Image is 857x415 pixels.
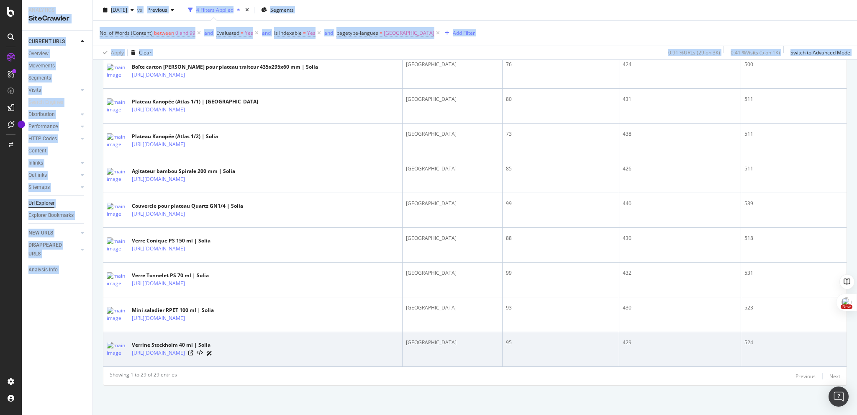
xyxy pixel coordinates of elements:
[28,229,53,237] div: NEW URLS
[324,29,333,36] div: and
[132,245,185,253] a: [URL][DOMAIN_NAME]
[406,165,499,173] div: [GEOGRAPHIC_DATA]
[132,140,185,149] a: [URL][DOMAIN_NAME]
[441,28,475,38] button: Add Filter
[28,183,50,192] div: Sitemaps
[100,3,137,17] button: [DATE]
[384,27,434,39] span: [GEOGRAPHIC_DATA]
[506,235,616,242] div: 88
[13,22,20,28] img: website_grey.svg
[28,199,54,208] div: Url Explorer
[128,46,151,59] button: Clear
[132,133,218,140] div: Plateau Kanopée (Atlas 1/2) | Solia
[206,349,212,358] a: AI Url Details
[28,49,49,58] div: Overview
[132,175,185,183] a: [URL][DOMAIN_NAME]
[506,269,616,277] div: 99
[744,61,843,68] div: 500
[28,98,63,107] div: Search Engines
[406,269,499,277] div: [GEOGRAPHIC_DATA]
[107,307,128,322] img: main image
[111,6,127,13] span: 2025 Aug. 10th
[204,29,213,37] button: and
[100,46,124,59] button: Apply
[139,49,151,56] div: Clear
[28,265,87,274] a: Analysis Info
[28,199,87,208] a: Url Explorer
[28,241,78,258] a: DISAPPEARED URLS
[506,165,616,173] div: 85
[107,64,128,79] img: main image
[506,95,616,103] div: 80
[258,3,297,17] button: Segments
[506,61,616,68] div: 76
[28,122,78,131] a: Performance
[35,49,41,55] img: tab_domain_overview_orange.svg
[406,95,499,103] div: [GEOGRAPHIC_DATA]
[111,49,124,56] div: Apply
[132,272,212,279] div: Verre Tonnelet PS 70 ml | Solia
[28,14,86,23] div: SiteCrawler
[107,133,128,148] img: main image
[196,6,233,13] div: 4 Filters Applied
[107,168,128,183] img: main image
[623,269,738,277] div: 432
[623,61,738,68] div: 424
[132,210,185,218] a: [URL][DOMAIN_NAME]
[137,6,144,13] span: vs
[274,29,302,36] span: Is Indexable
[336,29,378,36] span: pagetype-langues
[144,3,177,17] button: Previous
[28,171,78,180] a: Outlinks
[28,122,58,131] div: Performance
[406,61,499,68] div: [GEOGRAPHIC_DATA]
[154,29,174,36] span: between
[28,98,72,107] a: Search Engines
[96,49,103,55] img: tab_keywords_by_traffic_grey.svg
[132,237,212,245] div: Verre Conique PS 150 ml | Solia
[132,341,212,349] div: Verrine Stockholm 40 ml | Solia
[380,29,382,36] span: =
[506,200,616,207] div: 99
[105,49,126,55] div: Mots-clés
[506,130,616,138] div: 73
[787,46,850,59] button: Switch to Advanced Mode
[28,159,78,168] a: Inlinks
[132,314,185,322] a: [URL][DOMAIN_NAME]
[241,29,244,36] span: =
[107,237,128,253] img: main image
[262,29,271,36] div: and
[28,49,87,58] a: Overview
[303,29,306,36] span: =
[132,349,185,357] a: [URL][DOMAIN_NAME]
[107,203,128,218] img: main image
[744,269,843,277] div: 531
[244,6,251,14] div: times
[28,159,43,168] div: Inlinks
[623,339,738,346] div: 429
[28,74,51,82] div: Segments
[28,265,58,274] div: Analysis Info
[28,62,87,70] a: Movements
[623,200,738,207] div: 440
[829,373,840,380] div: Next
[132,307,214,314] div: Mini saladier RPET 100 ml | Solia
[28,241,71,258] div: DISAPPEARED URLS
[795,373,816,380] div: Previous
[28,183,78,192] a: Sitemaps
[28,171,47,180] div: Outlinks
[23,13,41,20] div: v 4.0.25
[18,121,25,128] div: Tooltip anchor
[28,86,41,95] div: Visits
[406,200,499,207] div: [GEOGRAPHIC_DATA]
[28,86,78,95] a: Visits
[406,235,499,242] div: [GEOGRAPHIC_DATA]
[216,29,239,36] span: Evaluated
[623,95,738,103] div: 431
[28,147,87,155] a: Content
[623,130,738,138] div: 438
[795,371,816,381] button: Previous
[28,211,87,220] a: Explorer Bookmarks
[132,106,185,114] a: [URL][DOMAIN_NAME]
[307,27,316,39] span: Yes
